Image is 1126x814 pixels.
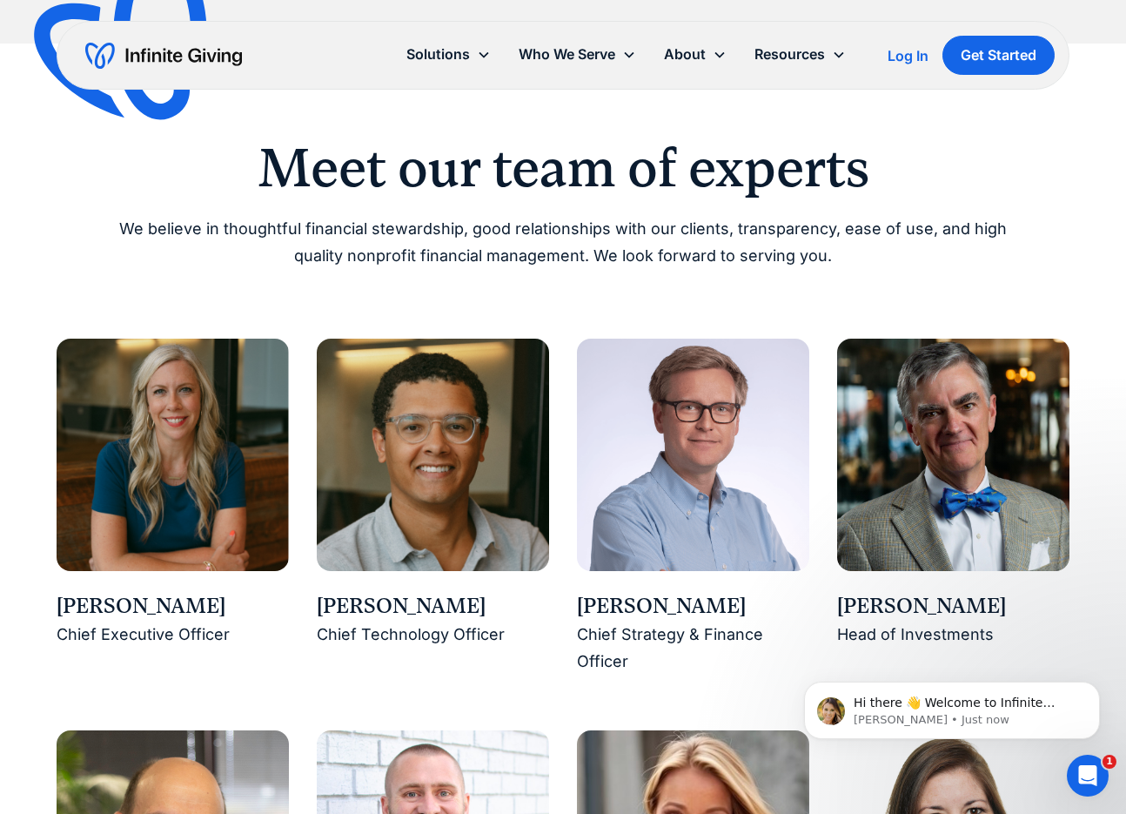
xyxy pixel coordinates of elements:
[664,43,706,66] div: About
[778,645,1126,767] iframe: Intercom notifications message
[117,141,1009,195] h2: Meet our team of experts
[1103,755,1116,769] span: 1
[837,592,1069,622] div: [PERSON_NAME]
[741,36,860,73] div: Resources
[577,622,809,675] div: Chief Strategy & Finance Officer
[888,45,928,66] a: Log In
[837,622,1069,649] div: Head of Investments
[392,36,505,73] div: Solutions
[406,43,470,66] div: Solutions
[942,36,1055,75] a: Get Started
[505,36,650,73] div: Who We Serve
[117,216,1009,269] p: We believe in thoughtful financial stewardship, good relationships with our clients, transparency...
[888,49,928,63] div: Log In
[57,622,289,649] div: Chief Executive Officer
[85,42,242,70] a: home
[317,592,549,622] div: [PERSON_NAME]
[754,43,825,66] div: Resources
[519,43,615,66] div: Who We Serve
[317,622,549,649] div: Chief Technology Officer
[577,592,809,622] div: [PERSON_NAME]
[1067,755,1109,797] iframe: Intercom live chat
[57,592,289,622] div: [PERSON_NAME]
[650,36,741,73] div: About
